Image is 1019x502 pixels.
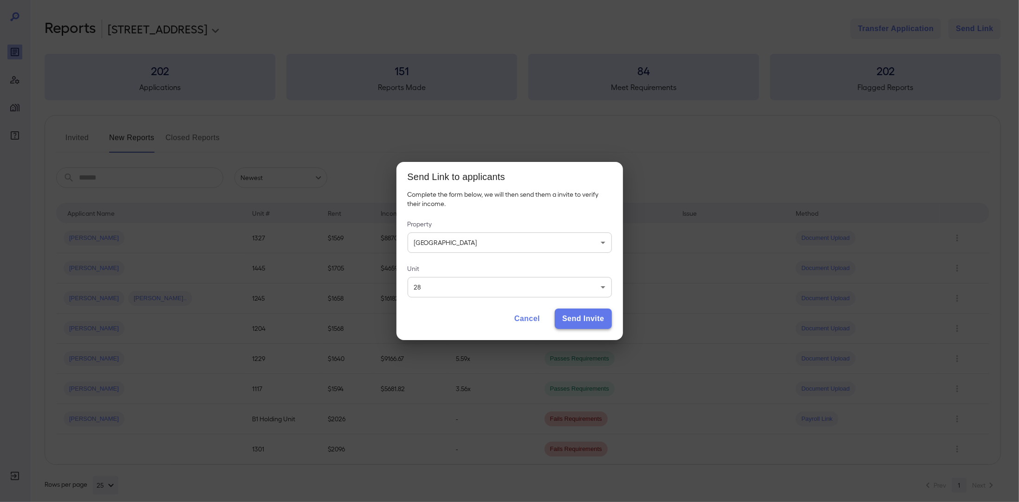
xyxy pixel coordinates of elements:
div: 28 [408,277,612,297]
label: Unit [408,264,612,273]
label: Property [408,219,612,229]
button: Send Invite [555,309,611,329]
h2: Send Link to applicants [396,162,623,190]
div: [GEOGRAPHIC_DATA] [408,232,612,253]
p: Complete the form below, we will then send them a invite to verify their income. [408,190,612,208]
button: Cancel [507,309,547,329]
